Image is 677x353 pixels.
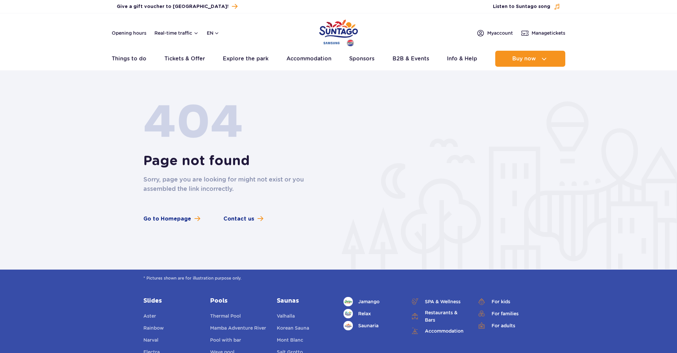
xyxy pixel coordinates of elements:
a: Sponsors [349,51,375,67]
span: Go to Homepage [143,215,191,223]
span: Rainbow [143,325,164,331]
a: Go to Homepage [143,215,200,223]
a: Myaccount [477,29,513,37]
a: For families [477,309,534,318]
a: Saunas [277,297,333,305]
p: 404 [143,93,310,153]
a: B2B & Events [393,51,429,67]
a: Accommodation [286,51,331,67]
a: Mont Blanc [277,336,303,346]
h1: Page not found [143,153,534,169]
button: Buy now [495,51,565,67]
span: Listen to Suntago song [493,3,550,10]
a: Slides [143,297,200,305]
a: Restaurants & Bars [410,309,467,324]
a: Pool with bar [210,336,241,346]
a: SPA & Wellness [410,297,467,306]
a: Narval [143,336,158,346]
span: Jamango [358,298,380,305]
span: Manage tickets [532,30,565,36]
a: Info & Help [447,51,477,67]
a: Give a gift voucher to [GEOGRAPHIC_DATA]! [117,2,237,11]
a: Jamango [344,297,400,306]
a: Rainbow [143,324,164,334]
a: Tickets & Offer [164,51,205,67]
span: Buy now [512,56,536,62]
a: Pools [210,297,267,305]
a: Aster [143,312,156,322]
span: My account [487,30,513,36]
span: Narval [143,337,158,343]
a: For kids [477,297,534,306]
a: Saunaria [344,321,400,330]
a: Opening hours [112,30,146,36]
span: Contact us [223,215,254,223]
a: Park of Poland [319,17,358,47]
a: Explore the park [223,51,268,67]
span: Give a gift voucher to [GEOGRAPHIC_DATA]! [117,3,228,10]
a: Korean Sauna [277,324,309,334]
span: Aster [143,313,156,319]
button: Listen to Suntago song [493,3,560,10]
a: Accommodation [410,326,467,336]
a: Valhalla [277,312,295,322]
a: Contact us [223,215,263,223]
a: For adults [477,321,534,330]
p: Sorry, page you are looking for might not exist or you assembled the link incorrectly. [143,175,310,194]
a: Things to do [112,51,146,67]
button: en [207,30,219,36]
a: Thermal Pool [210,312,241,322]
span: * Pictures shown are for illustration purpose only. [143,275,534,282]
a: Managetickets [521,29,565,37]
a: Mamba Adventure River [210,324,266,334]
button: Real-time traffic [154,30,199,36]
a: Relax [344,309,400,318]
